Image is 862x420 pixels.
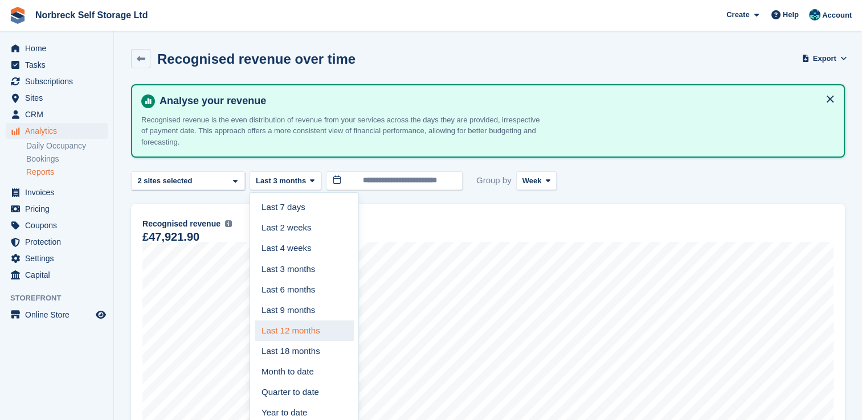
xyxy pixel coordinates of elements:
span: CRM [25,106,93,122]
span: Coupons [25,217,93,233]
span: Storefront [10,293,113,304]
div: £47,921.90 [142,232,199,242]
span: Subscriptions [25,73,93,89]
a: menu [6,267,108,283]
span: Help [783,9,799,20]
span: Recognised revenue [142,218,220,230]
a: menu [6,90,108,106]
img: Sally King [809,9,820,20]
a: Last 7 days [255,197,354,218]
span: Home [25,40,93,56]
button: Last 3 months [250,171,321,190]
div: 2 sites selected [136,175,197,187]
span: Export [813,53,836,64]
img: icon-info-grey-7440780725fd019a000dd9b08b2336e03edf1995a4989e88bcd33f0948082b44.svg [225,220,232,227]
a: menu [6,40,108,56]
a: Quarter to date [255,382,354,402]
span: Analytics [25,123,93,139]
a: Last 2 weeks [255,218,354,238]
span: Account [822,10,852,21]
span: Capital [25,267,93,283]
span: Protection [25,234,93,250]
button: Week [516,171,557,190]
span: Week [522,175,542,187]
a: Last 12 months [255,320,354,341]
a: Bookings [26,154,108,164]
a: Last 4 weeks [255,238,354,259]
a: menu [6,217,108,233]
a: Last 18 months [255,341,354,361]
a: Reports [26,167,108,178]
a: menu [6,57,108,73]
span: Invoices [25,184,93,200]
h4: Analyse your revenue [155,94,835,108]
span: Sites [25,90,93,106]
a: menu [6,201,108,217]
img: stora-icon-8386f47178a22dfd0bd8f6a31ec36ba5ce8667c1dd55bd0f319d3a0aa187defe.svg [9,7,26,24]
span: Pricing [25,201,93,217]
span: Create [726,9,749,20]
span: Tasks [25,57,93,73]
span: Online Store [25,307,93,323]
a: menu [6,307,108,323]
a: menu [6,73,108,89]
a: Daily Occupancy [26,141,108,151]
a: menu [6,250,108,266]
button: Export [804,49,845,68]
a: Last 9 months [255,300,354,320]
a: Last 3 months [255,259,354,279]
a: menu [6,106,108,122]
a: menu [6,123,108,139]
span: Last 3 months [256,175,306,187]
a: Norbreck Self Storage Ltd [31,6,152,24]
span: Group by [476,171,512,190]
p: Recognised revenue is the even distribution of revenue from your services across the days they ar... [141,114,540,148]
a: menu [6,184,108,200]
a: Preview store [94,308,108,322]
a: Last 6 months [255,279,354,300]
h2: Recognised revenue over time [157,51,356,67]
a: menu [6,234,108,250]
span: Settings [25,250,93,266]
a: Month to date [255,361,354,382]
